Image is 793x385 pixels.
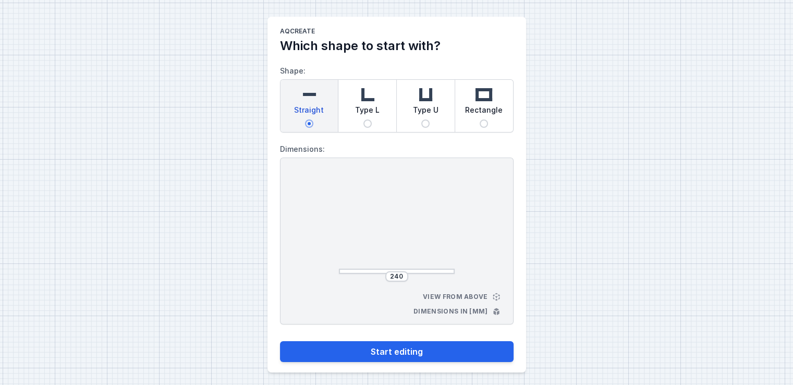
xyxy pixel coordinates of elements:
img: u-shaped.svg [415,84,436,105]
h2: Which shape to start with? [280,38,514,54]
input: Type L [363,119,372,128]
input: Straight [305,119,313,128]
img: straight.svg [299,84,320,105]
button: Start editing [280,341,514,362]
span: Type L [355,105,380,119]
input: Rectangle [480,119,488,128]
span: Rectangle [465,105,503,119]
h1: AQcreate [280,27,514,38]
span: Straight [294,105,324,119]
input: Type U [421,119,430,128]
img: l-shaped.svg [357,84,378,105]
label: Shape: [280,63,514,133]
img: rectangle.svg [473,84,494,105]
span: Type U [413,105,438,119]
input: Dimension [mm] [388,272,405,281]
label: Dimensions: [280,141,514,158]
